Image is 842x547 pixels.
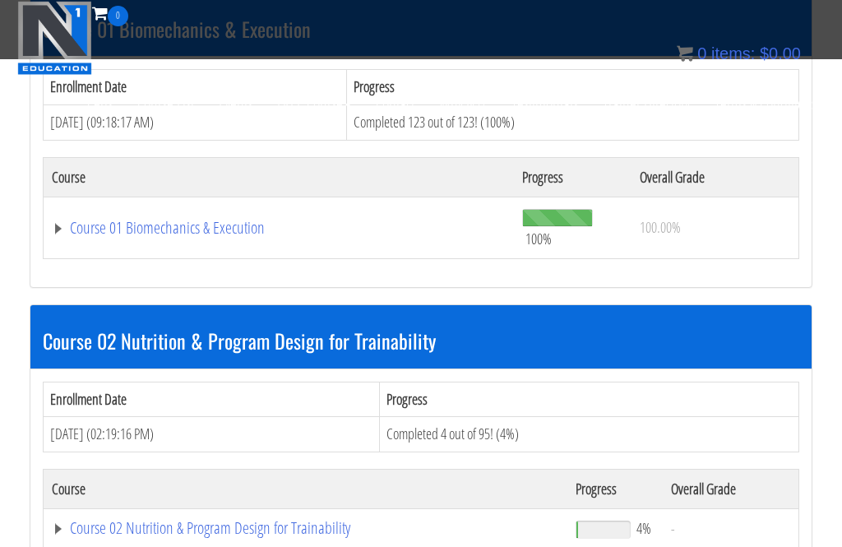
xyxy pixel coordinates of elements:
[677,45,693,62] img: icon11.png
[43,330,799,351] h3: Course 02 Nutrition & Program Design for Trainability
[567,469,663,508] th: Progress
[760,44,769,63] span: $
[677,44,801,63] a: 0 items: $0.00
[499,75,590,132] a: Testimonials
[702,75,829,132] a: Terms & Conditions
[44,469,567,508] th: Course
[108,6,128,26] span: 0
[697,44,706,63] span: 0
[52,220,506,236] a: Course 01 Biomechanics & Execution
[711,44,755,63] span: items:
[380,382,799,417] th: Progress
[125,75,206,132] a: Course List
[631,157,799,197] th: Overall Grade
[44,157,514,197] th: Course
[590,75,702,132] a: Trainer Directory
[44,417,380,452] td: [DATE] (02:19:16 PM)
[514,157,631,197] th: Progress
[206,75,265,132] a: Events
[631,197,799,258] td: 100.00%
[525,229,552,248] span: 100%
[427,75,499,132] a: Why N1?
[380,417,799,452] td: Completed 4 out of 95! (4%)
[75,75,125,132] a: Certs
[265,75,363,132] a: FREE Course
[92,2,128,24] a: 0
[363,75,427,132] a: Contact
[44,70,347,105] th: Enrollment Date
[760,44,801,63] bdi: 0.00
[636,519,651,537] span: 4%
[44,382,380,417] th: Enrollment Date
[663,469,798,508] th: Overall Grade
[17,1,92,75] img: n1-education
[52,520,559,536] a: Course 02 Nutrition & Program Design for Trainability
[44,104,347,140] td: [DATE] (09:18:17 AM)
